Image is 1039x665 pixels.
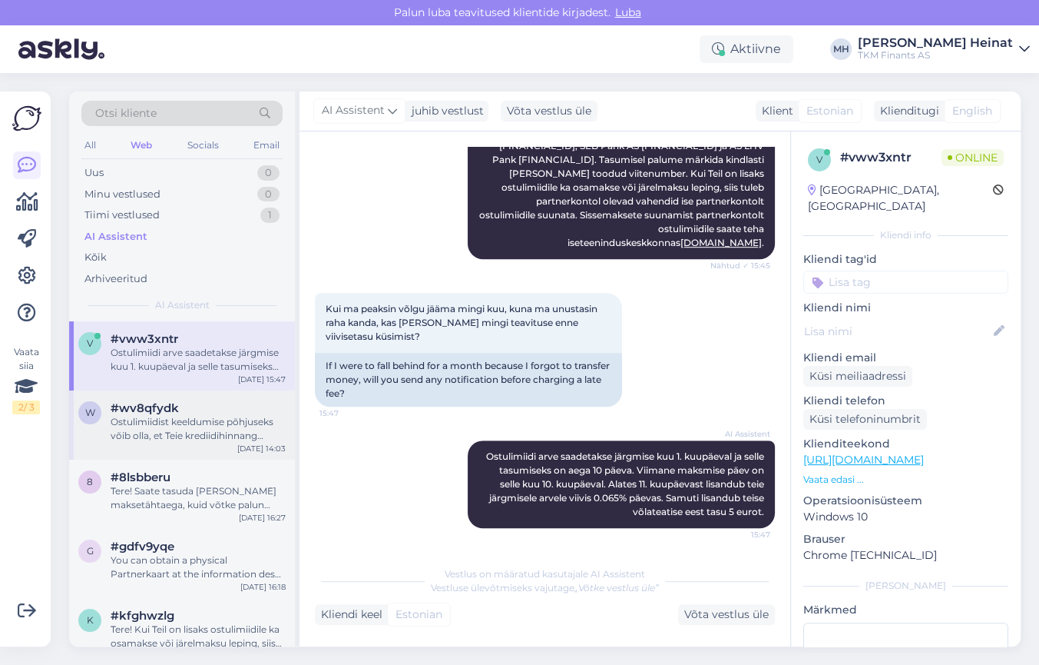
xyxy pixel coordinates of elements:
[111,540,174,554] span: #gdfv9yqe
[941,149,1004,166] span: Online
[803,509,1008,525] p: Windows 10
[87,614,94,626] span: k
[111,470,170,484] span: #8lsbberu
[803,579,1008,593] div: [PERSON_NAME]
[237,443,286,454] div: [DATE] 14:03
[858,49,1013,62] div: TKM Finants AS
[111,554,286,581] div: You can obtain a physical Partnerkaart at the information desk by presenting an identity document...
[322,102,385,119] span: AI Assistent
[250,135,283,155] div: Email
[952,103,992,119] span: English
[87,337,93,349] span: v
[315,353,622,407] div: If I were to fall behind for a month because I forgot to transfer money, will you send any notifi...
[111,401,179,415] span: #wv8qfydk
[84,271,147,287] div: Arhiveeritud
[315,607,382,623] div: Kliendi keel
[319,407,377,419] span: 15:47
[804,323,991,340] input: Lisa nimi
[803,547,1008,564] p: Chrome [TECHNICAL_ID]
[184,135,222,155] div: Socials
[260,208,280,223] div: 1
[830,38,852,60] div: MH
[12,401,40,414] div: 2 / 3
[713,428,770,440] span: AI Assistent
[803,453,924,467] a: [URL][DOMAIN_NAME]
[874,103,939,119] div: Klienditugi
[95,105,157,121] span: Otsi kliente
[700,35,793,63] div: Aktiivne
[81,135,99,155] div: All
[395,607,442,623] span: Estonian
[803,409,927,430] div: Küsi telefoninumbrit
[816,154,822,165] span: v
[12,345,40,414] div: Vaata siia
[501,101,597,121] div: Võta vestlus üle
[803,300,1008,316] p: Kliendi nimi
[239,512,286,524] div: [DATE] 16:27
[84,229,147,244] div: AI Assistent
[85,407,95,418] span: w
[803,251,1008,268] p: Kliendi tag'id
[111,332,178,346] span: #vww3xntr
[574,582,659,594] i: „Võtke vestlus üle”
[803,366,912,387] div: Küsi meiliaadressi
[155,298,210,312] span: AI Assistent
[710,260,770,271] span: Nähtud ✓ 15:45
[405,103,484,119] div: juhib vestlust
[803,350,1008,366] p: Kliendi email
[111,346,286,374] div: Ostulimiidi arve saadetakse järgmise kuu 1. kuupäeval ja selle tasumiseks on aega 10 päeva. Viima...
[858,37,1030,62] a: [PERSON_NAME] HeinatTKM Finants AS
[111,609,174,623] span: #kfghwzlg
[680,237,762,248] a: [DOMAIN_NAME]
[12,104,41,133] img: Askly Logo
[803,393,1008,409] p: Kliendi telefon
[257,165,280,181] div: 0
[803,436,1008,452] p: Klienditeekond
[238,374,286,385] div: [DATE] 15:47
[803,493,1008,509] p: Operatsioonisüsteem
[84,208,160,223] div: Tiimi vestlused
[111,623,286,650] div: Tere! Kui Teil on lisaks ostulimiidile ka osamakse või järelmaksu leping, siis tuleb partnerkonto...
[803,271,1008,294] input: Lisa tag
[678,604,775,625] div: Võta vestlus üle
[803,473,1008,487] p: Vaata edasi ...
[127,135,155,155] div: Web
[808,182,993,214] div: [GEOGRAPHIC_DATA], [GEOGRAPHIC_DATA]
[87,545,94,557] span: g
[84,165,104,181] div: Uus
[806,103,853,119] span: Estonian
[326,303,600,342] span: Kui ma peaksin võlgu jääma mingi kuu, kuna ma unustasin raha kanda, kas [PERSON_NAME] mingi teavi...
[840,148,941,167] div: # vww3xntr
[111,415,286,443] div: Ostulimiidist keeldumise põhjuseks võib olla, et Teie krediidihinnang ostulimiidi taotlemisel ei ...
[713,529,770,540] span: 15:47
[240,581,286,593] div: [DATE] 16:18
[610,5,646,19] span: Luba
[803,228,1008,242] div: Kliendi info
[257,187,280,202] div: 0
[486,451,766,517] span: Ostulimiidi arve saadetakse järgmise kuu 1. kuupäeval ja selle tasumiseks on aega 10 päeva. Viima...
[445,568,645,580] span: Vestlus on määratud kasutajale AI Assistent
[756,103,793,119] div: Klient
[803,602,1008,618] p: Märkmed
[111,484,286,512] div: Tere! Saate tasuda [PERSON_NAME] maksetähtaega, kuid võtke palun arvesse, et iga hilinenud päeva ...
[87,476,93,487] span: 8
[858,37,1013,49] div: [PERSON_NAME] Heinat
[84,250,107,265] div: Kõik
[84,187,160,202] div: Minu vestlused
[431,582,659,594] span: Vestluse ülevõtmiseks vajutage
[803,531,1008,547] p: Brauser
